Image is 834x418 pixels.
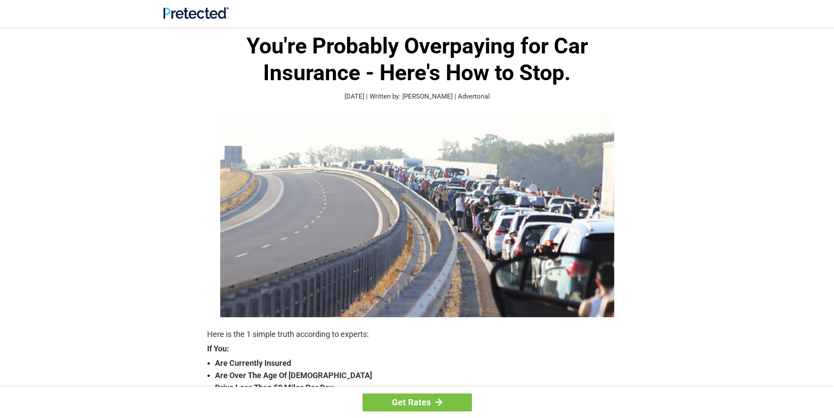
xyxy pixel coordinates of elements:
a: Get Rates [362,393,472,411]
a: Site Logo [163,12,229,21]
h1: You're Probably Overpaying for Car Insurance - Here's How to Stop. [207,33,627,86]
strong: Drive Less Than 50 Miles Per Day [215,382,627,394]
strong: Are Over The Age Of [DEMOGRAPHIC_DATA] [215,369,627,382]
strong: Are Currently Insured [215,357,627,369]
strong: If You: [207,345,627,353]
p: Here is the 1 simple truth according to experts: [207,328,627,340]
p: [DATE] | Written by: [PERSON_NAME] | Advertorial [207,92,627,102]
img: Site Logo [163,7,229,19]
